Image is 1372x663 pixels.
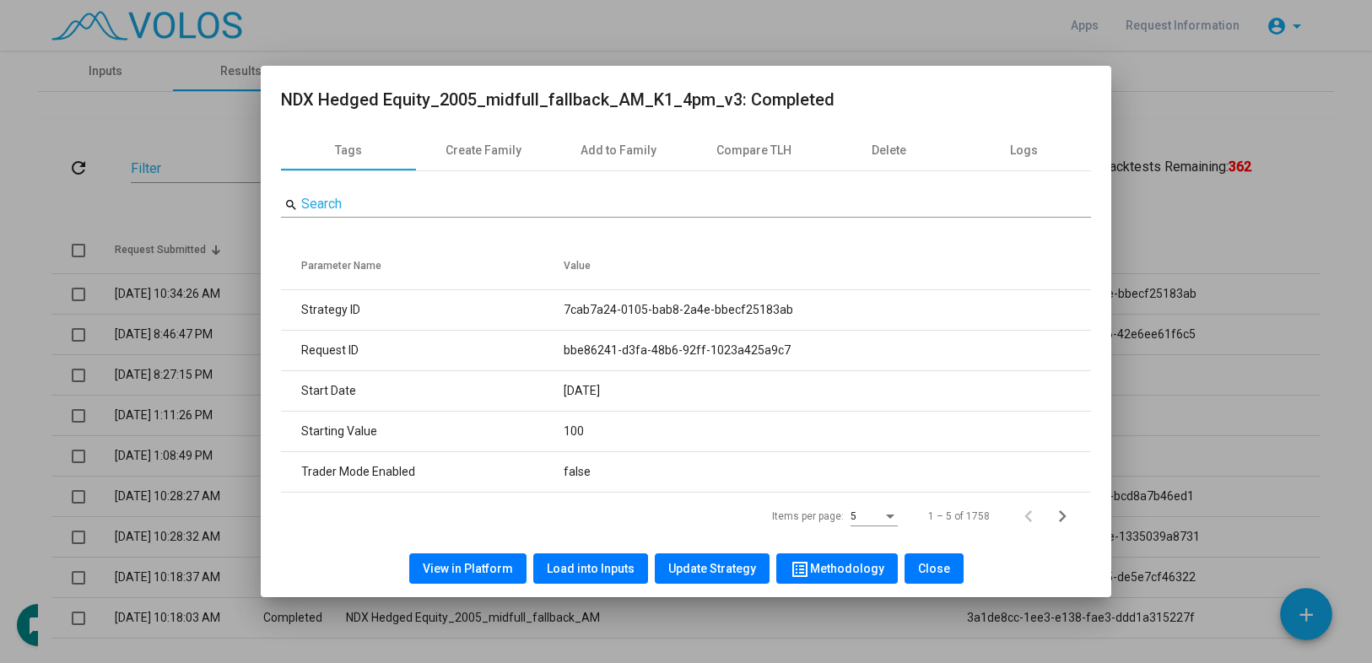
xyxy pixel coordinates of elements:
button: View in Platform [409,553,527,584]
button: Close [905,553,964,584]
td: Trader Mode Enabled [281,451,564,492]
div: Items per page: [772,509,844,524]
button: Next page [1051,499,1084,533]
td: Start Date [281,370,564,411]
span: Close [918,562,950,575]
div: Compare TLH [716,142,791,159]
td: 7cab7a24-0105-bab8-2a4e-bbecf25183ab [564,289,1091,330]
div: Add to Family [581,142,656,159]
span: View in Platform [423,562,513,575]
span: Update Strategy [668,562,756,575]
th: Parameter Name [281,242,564,289]
td: Request ID [281,330,564,370]
div: 1 – 5 of 1758 [928,509,990,524]
div: Create Family [446,142,521,159]
mat-select: Items per page: [851,511,898,523]
td: false [564,451,1091,492]
td: [DATE] [564,370,1091,411]
button: Load into Inputs [533,553,648,584]
td: 100 [564,411,1091,451]
div: Logs [1010,142,1038,159]
mat-icon: search [284,197,298,213]
td: bbe86241-d3fa-48b6-92ff-1023a425a9c7 [564,330,1091,370]
button: Update Strategy [655,553,770,584]
button: Methodology [776,553,898,584]
span: Load into Inputs [547,562,635,575]
button: Previous page [1017,499,1051,533]
th: Value [564,242,1091,289]
span: 5 [851,510,856,522]
div: Tags [335,142,362,159]
h2: NDX Hedged Equity_2005_midfull_fallback_AM_K1_4pm_v3: Completed [281,86,1091,113]
td: Starting Value [281,411,564,451]
div: Delete [872,142,906,159]
mat-icon: list_alt [790,559,810,579]
span: Methodology [790,562,884,575]
td: Strategy ID [281,289,564,330]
